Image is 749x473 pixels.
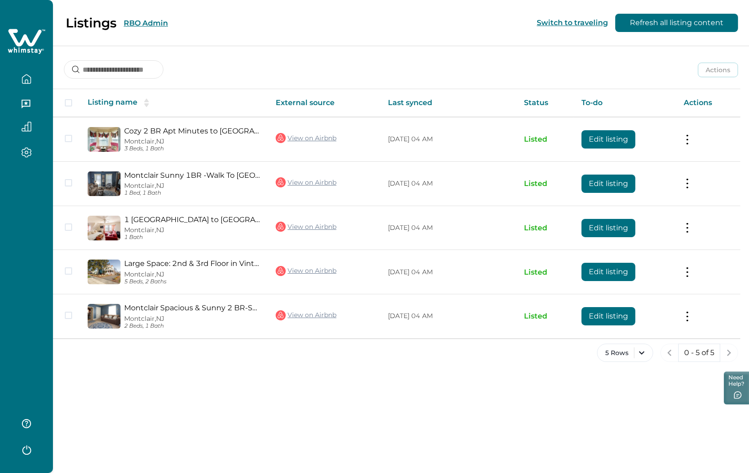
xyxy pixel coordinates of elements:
[537,18,608,27] button: Switch to traveling
[80,89,268,117] th: Listing name
[124,171,261,180] a: Montclair Sunny 1BR -Walk To [GEOGRAPHIC_DATA] Transport-2nd Fl
[581,263,635,281] button: Edit listing
[276,221,336,233] a: View on Airbnb
[388,135,509,144] p: [DATE] 04 AM
[88,304,120,329] img: propertyImage_Montclair Spacious & Sunny 2 BR-Second Floor Apt
[388,268,509,277] p: [DATE] 04 AM
[88,216,120,240] img: propertyImage_1 BR Montclair Walk to NYC Train-3rd Floor Apt
[581,175,635,193] button: Edit listing
[124,323,261,330] p: 2 Beds, 1 Bath
[574,89,676,117] th: To-do
[276,309,336,321] a: View on Airbnb
[524,268,567,277] p: Listed
[124,226,261,234] p: Montclair, NJ
[268,89,381,117] th: External source
[276,265,336,277] a: View on Airbnb
[615,14,738,32] button: Refresh all listing content
[124,278,261,285] p: 5 Beds, 2 Baths
[124,271,261,278] p: Montclair, NJ
[66,15,116,31] p: Listings
[581,219,635,237] button: Edit listing
[581,130,635,149] button: Edit listing
[388,312,509,321] p: [DATE] 04 AM
[88,171,120,196] img: propertyImage_Montclair Sunny 1BR -Walk To NYC Transport-2nd Fl
[88,127,120,152] img: propertyImage_Cozy 2 BR Apt Minutes to NYC Bus-3rd Floor Apt
[524,179,567,188] p: Listed
[597,344,653,362] button: 5 Rows
[276,132,336,144] a: View on Airbnb
[581,307,635,325] button: Edit listing
[124,303,261,312] a: Montclair Spacious & Sunny 2 BR-Second Floor Apt
[88,260,120,284] img: propertyImage_Large Space: 2nd & 3rd Floor in Vintage Home
[124,215,261,224] a: 1 [GEOGRAPHIC_DATA] to [GEOGRAPHIC_DATA] Train-3rd Floor Apt
[124,145,261,152] p: 3 Beds, 1 Bath
[388,179,509,188] p: [DATE] 04 AM
[388,223,509,233] p: [DATE] 04 AM
[124,190,261,197] p: 1 Bed, 1 Bath
[137,98,156,107] button: sorting
[381,89,517,117] th: Last synced
[524,223,567,233] p: Listed
[698,63,738,77] button: Actions
[124,315,261,323] p: Montclair, NJ
[524,135,567,144] p: Listed
[678,344,720,362] button: 0 - 5 of 5
[524,312,567,321] p: Listed
[660,344,679,362] button: previous page
[684,348,714,357] p: 0 - 5 of 5
[124,138,261,145] p: Montclair, NJ
[720,344,738,362] button: next page
[517,89,575,117] th: Status
[124,234,261,241] p: 1 Bath
[676,89,740,117] th: Actions
[276,176,336,188] a: View on Airbnb
[124,127,261,135] a: Cozy 2 BR Apt Minutes to [GEOGRAPHIC_DATA] Bus-3rd Floor Apt
[124,182,261,190] p: Montclair, NJ
[124,259,261,268] a: Large Space: 2nd & 3rd Floor in Vintage Home
[124,19,168,27] button: RBO Admin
